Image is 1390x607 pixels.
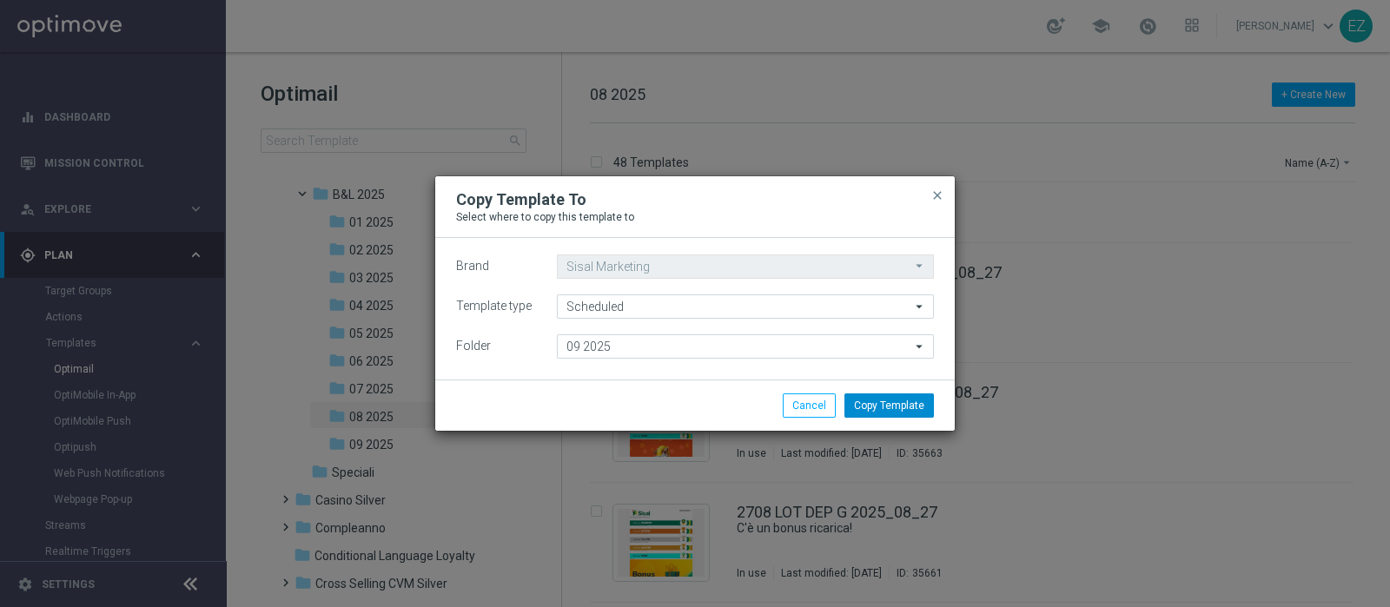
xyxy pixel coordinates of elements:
[911,335,929,358] i: arrow_drop_down
[456,299,532,313] label: Template type
[844,393,934,418] button: Copy Template
[456,189,586,210] h2: Copy Template To
[456,259,489,274] label: Brand
[911,255,929,277] i: arrow_drop_down
[911,295,929,318] i: arrow_drop_down
[930,188,944,202] span: close
[456,210,934,224] p: Select where to copy this template to
[456,339,491,353] label: Folder
[783,393,836,418] button: Cancel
